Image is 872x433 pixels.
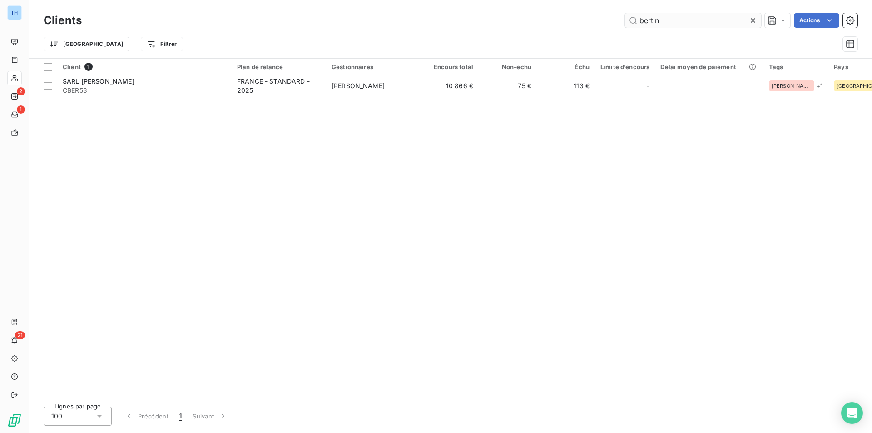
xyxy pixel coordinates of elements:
[537,75,595,97] td: 113 €
[421,75,479,97] td: 10 866 €
[174,407,187,426] button: 1
[15,331,25,339] span: 21
[332,82,385,90] span: [PERSON_NAME]
[479,75,537,97] td: 75 €
[63,77,134,85] span: SARL [PERSON_NAME]
[769,63,823,70] div: Tags
[772,83,812,89] span: [PERSON_NAME]
[647,81,649,90] span: -
[794,13,839,28] button: Actions
[7,5,22,20] div: TH
[179,412,182,421] span: 1
[841,402,863,424] div: Open Intercom Messenger
[542,63,590,70] div: Échu
[141,37,183,51] button: Filtrer
[660,63,758,70] div: Délai moyen de paiement
[600,63,649,70] div: Limite d’encours
[44,37,129,51] button: [GEOGRAPHIC_DATA]
[84,63,93,71] span: 1
[332,63,415,70] div: Gestionnaires
[816,81,823,90] span: + 1
[63,86,226,95] span: CBER53
[51,412,62,421] span: 100
[187,407,233,426] button: Suivant
[63,63,81,70] span: Client
[484,63,531,70] div: Non-échu
[44,12,82,29] h3: Clients
[17,87,25,95] span: 2
[7,413,22,428] img: Logo LeanPay
[625,13,761,28] input: Rechercher
[426,63,473,70] div: Encours total
[119,407,174,426] button: Précédent
[17,105,25,114] span: 1
[237,63,321,70] div: Plan de relance
[237,77,321,95] div: FRANCE - STANDARD - 2025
